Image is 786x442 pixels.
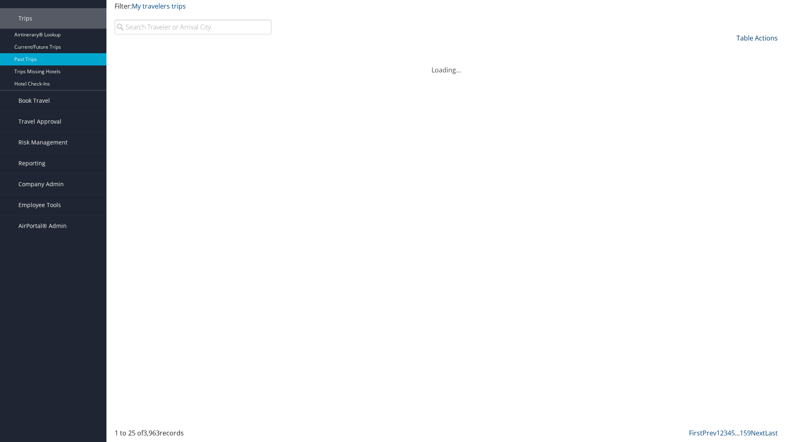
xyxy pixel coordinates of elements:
[716,428,720,437] a: 1
[735,428,740,437] span: …
[724,428,727,437] a: 3
[18,132,68,153] span: Risk Management
[740,428,751,437] a: 159
[731,428,735,437] a: 5
[115,1,557,12] p: Filter:
[702,428,716,437] a: Prev
[18,111,61,132] span: Travel Approval
[18,216,67,236] span: AirPortal® Admin
[751,428,765,437] a: Next
[18,174,64,194] span: Company Admin
[143,428,160,437] span: 3,963
[18,8,32,29] span: Trips
[18,90,50,111] span: Book Travel
[727,428,731,437] a: 4
[689,428,702,437] a: First
[765,428,778,437] a: Last
[115,428,271,442] div: 1 to 25 of records
[18,153,45,174] span: Reporting
[18,195,61,215] span: Employee Tools
[115,55,778,75] div: Loading...
[132,2,186,11] a: My travelers trips
[720,428,724,437] a: 2
[115,20,271,34] input: Search Traveler or Arrival City
[736,34,778,43] a: Table Actions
